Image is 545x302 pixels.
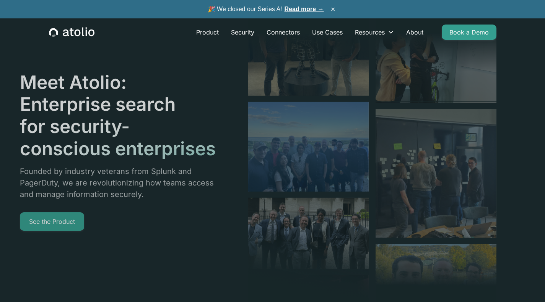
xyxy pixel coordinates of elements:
[190,25,225,40] a: Product
[248,102,369,192] img: image
[260,25,306,40] a: Connectors
[208,5,324,14] span: 🎉 We closed our Series A!
[400,25,429,40] a: About
[20,212,84,231] a: See the Product
[20,71,221,159] h1: Meet Atolio: Enterprise search for security-conscious enterprises
[248,198,369,269] img: image
[306,25,349,40] a: Use Cases
[355,28,385,37] div: Resources
[49,27,94,37] a: home
[442,25,496,40] a: Book a Demo
[329,5,338,13] button: ×
[376,109,496,238] img: image
[225,25,260,40] a: Security
[20,166,221,200] p: Founded by industry veterans from Splunk and PagerDuty, we are revolutionizing how teams access a...
[349,25,400,40] div: Resources
[285,6,324,12] a: Read more →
